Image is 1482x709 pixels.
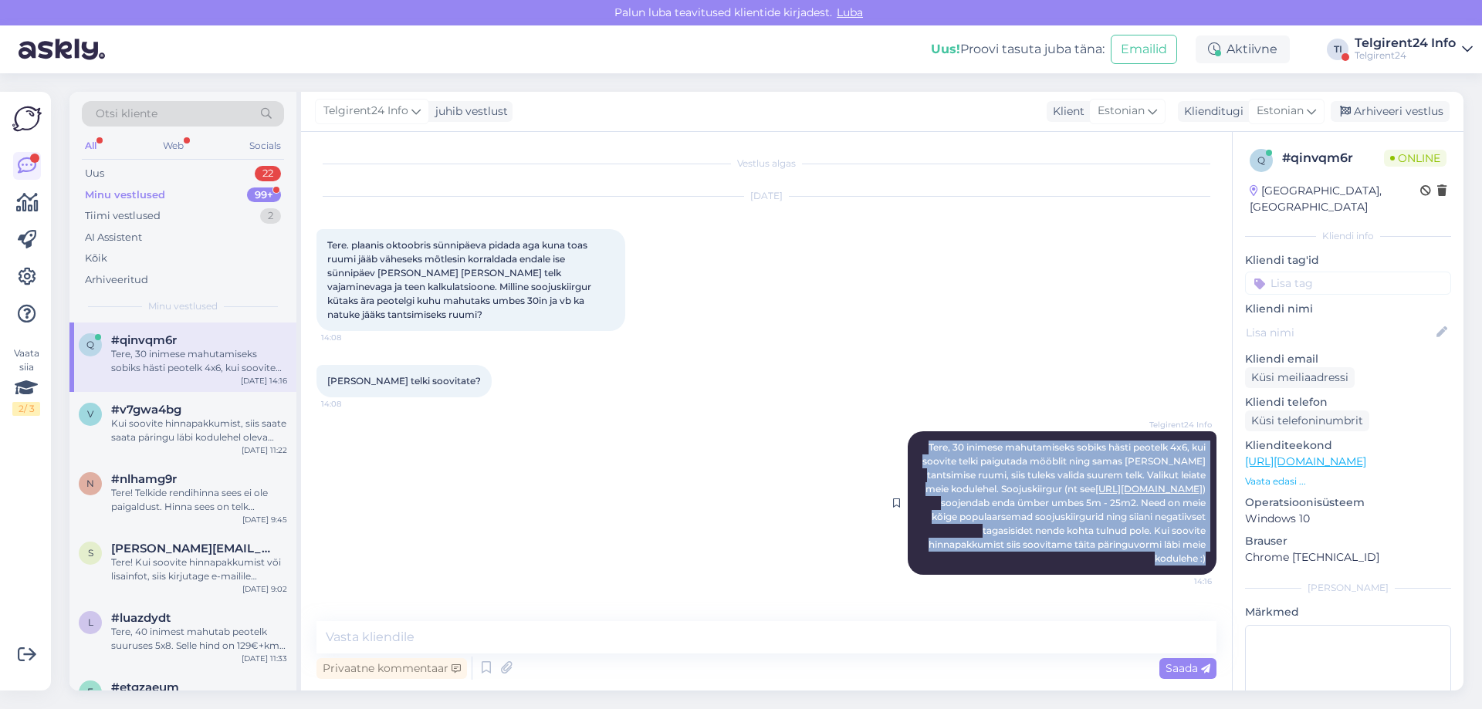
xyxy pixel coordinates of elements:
div: Web [160,136,187,156]
button: Emailid [1111,35,1177,64]
div: juhib vestlust [429,103,508,120]
div: Arhiveeri vestlus [1331,101,1450,122]
div: Vestlus algas [316,157,1216,170]
span: Luba [832,5,868,19]
span: Minu vestlused [148,299,218,313]
div: TI [1327,39,1348,60]
span: Online [1384,150,1446,167]
p: Kliendi tag'id [1245,252,1451,268]
div: Tere! Telkide rendihinna sees ei ole paigaldust. Hinna sees on telk [PERSON_NAME] telgi juurde ku... [111,486,287,514]
div: Tiimi vestlused [85,208,161,224]
span: 14:16 [1154,576,1212,587]
div: Tere, 30 inimese mahutamiseks sobiks hästi peotelk 4x6, kui soovite telki paigutada mööblit ning ... [111,347,287,375]
span: v [87,408,93,420]
span: #nlhamg9r [111,472,177,486]
div: # qinvqm6r [1282,149,1384,167]
span: Estonian [1257,103,1304,120]
div: Kui soovite hinnapakkumist, siis saate saata päringu läbi kodulehel oleva päringuvormi või kirjut... [111,417,287,444]
div: Küsi meiliaadressi [1245,367,1355,388]
input: Lisa nimi [1246,324,1433,341]
div: Vaata siia [12,346,40,416]
div: [DATE] 9:45 [242,514,287,525]
p: Operatsioonisüsteem [1245,495,1451,511]
input: Lisa tag [1245,272,1451,295]
div: [PERSON_NAME] [1245,581,1451,595]
span: 14:08 [321,332,379,343]
div: Telgirent24 [1355,49,1456,62]
div: 99+ [247,187,281,203]
div: [DATE] 11:22 [242,444,287,456]
a: [URL][DOMAIN_NAME] [1245,454,1366,468]
span: q [86,339,94,350]
div: Tere! Kui soovite hinnapakkumist või lisainfot, siis kirjutage e-mailile [EMAIL_ADDRESS][DOMAIN_N... [111,555,287,583]
p: Windows 10 [1245,511,1451,527]
span: e [87,686,93,697]
b: Uus! [931,42,960,56]
span: l [88,616,93,628]
p: Klienditeekond [1245,437,1451,454]
div: AI Assistent [85,230,142,245]
span: #etgzaeum [111,680,179,694]
div: [GEOGRAPHIC_DATA], [GEOGRAPHIC_DATA] [1250,183,1420,215]
div: Uus [85,166,104,181]
div: 22 [255,166,281,181]
div: Socials [246,136,284,156]
div: Klient [1047,103,1084,120]
div: [DATE] [316,189,1216,203]
span: #v7gwa4bg [111,403,181,417]
p: Kliendi email [1245,351,1451,367]
p: Vaata edasi ... [1245,474,1451,488]
div: [DATE] 14:16 [241,375,287,387]
div: Telgirent24 Info [1355,37,1456,49]
div: [DATE] 11:33 [242,653,287,664]
a: [URL][DOMAIN_NAME] [1095,483,1203,495]
span: [PERSON_NAME] telki soovitate? [327,375,481,387]
span: Tere. plaanis oktoobris sünnipäeva pidada aga kuna toas ruumi jääb väheseks mõtlesin korraldada e... [327,239,594,320]
div: 2 / 3 [12,402,40,416]
p: Kliendi telefon [1245,394,1451,410]
span: 14:08 [321,398,379,410]
p: Märkmed [1245,604,1451,620]
span: Otsi kliente [96,106,157,122]
span: #qinvqm6r [111,333,177,347]
div: Aktiivne [1196,35,1290,63]
div: Minu vestlused [85,187,165,203]
div: Proovi tasuta juba täna: [931,40,1105,59]
div: Tere, 40 inimest mahutab peotelk suuruses 5x8. Selle hind on 129€+km. Kui soovite hinnapakkumist ... [111,625,287,653]
span: n [86,478,94,489]
div: Klienditugi [1178,103,1243,120]
span: s [88,547,93,559]
span: Tere, 30 inimese mahutamiseks sobiks hästi peotelk 4x6, kui soovite telki paigutada mööblit ning ... [922,441,1208,564]
span: q [1257,154,1265,166]
p: Chrome [TECHNICAL_ID] [1245,549,1451,566]
div: [DATE] 9:02 [242,583,287,595]
div: Privaatne kommentaar [316,658,467,679]
div: Küsi telefoninumbrit [1245,410,1369,431]
img: Askly Logo [12,104,42,133]
span: Estonian [1098,103,1145,120]
span: sophie.moran@dukece.com [111,542,272,555]
div: Arhiveeritud [85,272,148,288]
span: Saada [1166,661,1210,675]
span: #luazdydt [111,611,171,625]
a: Telgirent24 InfoTelgirent24 [1355,37,1473,62]
p: Kliendi nimi [1245,301,1451,317]
div: Kõik [85,251,107,266]
p: Brauser [1245,533,1451,549]
span: Telgirent24 Info [323,103,408,120]
div: Kliendi info [1245,229,1451,243]
div: 2 [260,208,281,224]
span: Telgirent24 Info [1149,419,1212,430]
div: All [82,136,100,156]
